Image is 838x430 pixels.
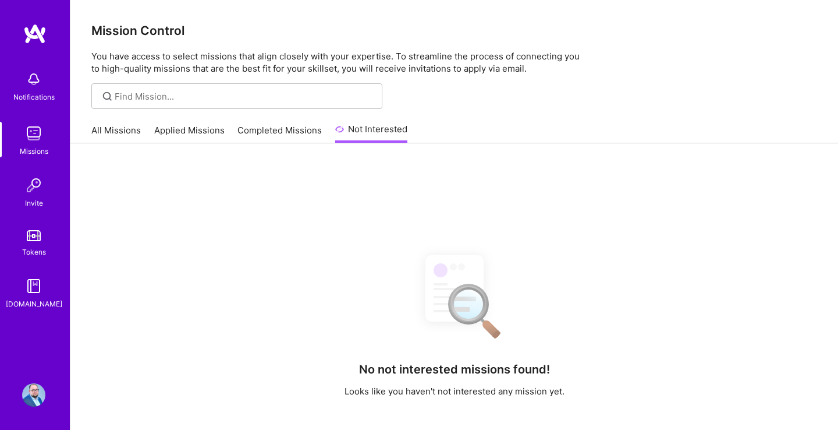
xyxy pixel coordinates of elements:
[91,124,141,143] a: All Missions
[91,23,817,38] h3: Mission Control
[345,385,564,397] p: Looks like you haven't not interested any mission yet.
[22,274,45,298] img: guide book
[115,90,374,103] input: Find Mission...
[19,383,48,407] a: User Avatar
[6,298,62,310] div: [DOMAIN_NAME]
[25,197,43,209] div: Invite
[359,362,550,376] h4: No not interested missions found!
[91,50,817,75] p: You have access to select missions that align closely with your expertise. To streamline the proc...
[22,383,45,407] img: User Avatar
[22,246,46,258] div: Tokens
[335,122,408,143] a: Not Interested
[101,90,114,103] i: icon SearchGrey
[22,174,45,197] img: Invite
[154,124,225,143] a: Applied Missions
[405,245,504,347] img: No Results
[27,230,41,241] img: tokens
[22,68,45,91] img: bell
[23,23,47,44] img: logo
[237,124,322,143] a: Completed Missions
[22,122,45,145] img: teamwork
[13,91,55,103] div: Notifications
[20,145,48,157] div: Missions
